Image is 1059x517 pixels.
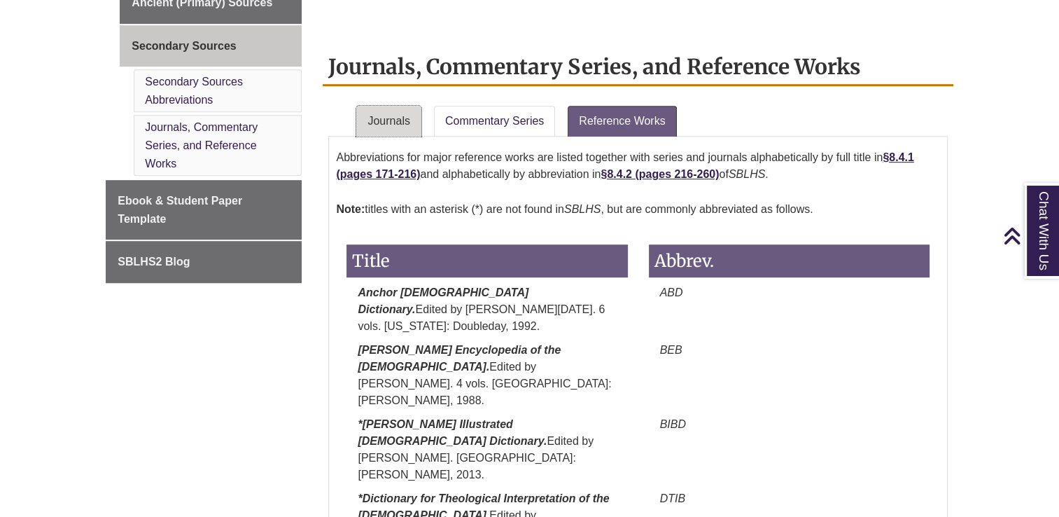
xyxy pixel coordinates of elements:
p: Edited by [PERSON_NAME]. 4 vols. [GEOGRAPHIC_DATA]: [PERSON_NAME], 1988. [346,342,627,409]
a: Secondary Sources [120,25,302,67]
strong: Note: [336,203,365,215]
em: BIBD [660,418,686,430]
em: BEB [660,344,682,356]
em: DTIB [660,492,685,504]
em: [PERSON_NAME] Encyclopedia of the [DEMOGRAPHIC_DATA]. [358,344,561,373]
a: Journals [356,106,421,137]
p: Edited by [PERSON_NAME]. [GEOGRAPHIC_DATA]: [PERSON_NAME], 2013. [346,416,627,483]
a: §8.4.1 (pages 171-216) [336,151,913,180]
a: §8.4.2 (pages 216-260) [601,168,719,180]
span: Ebook & Student Paper Template [118,195,242,225]
em: *[PERSON_NAME] Illustrated [DEMOGRAPHIC_DATA] Dictionary. [358,418,547,447]
h2: Journals, Commentary Series, and Reference Works [323,49,953,86]
p: titles with an asterisk (*) are not found in , but are commonly abbreviated as follows. [336,195,939,223]
a: Journals, Commentary Series, and Reference Works [145,121,258,169]
h3: Abbrev. [649,244,930,277]
a: Ebook & Student Paper Template [106,180,302,240]
a: Commentary Series [434,106,555,137]
a: Secondary Sources Abbreviations [145,76,243,106]
h3: Title [346,244,627,277]
em: SBLHS [564,203,601,215]
a: SBLHS2 Blog [106,241,302,283]
em: SBLHS [729,168,765,180]
a: Reference Works [568,106,676,137]
span: SBLHS2 Blog [118,256,190,268]
em: Anchor [DEMOGRAPHIC_DATA] Dictionary. [358,287,528,315]
p: Abbreviations for major reference works are listed together with series and journals alphabetical... [336,144,939,188]
em: ABD [660,287,683,298]
p: Edited by [PERSON_NAME][DATE]. 6 vols. [US_STATE]: Doubleday, 1992. [346,284,627,335]
a: Back to Top [1003,226,1056,245]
